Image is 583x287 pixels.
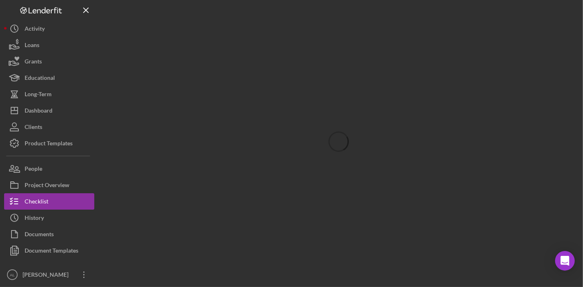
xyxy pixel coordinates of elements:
div: Clients [25,119,42,137]
button: Clients [4,119,94,135]
button: Checklist [4,193,94,210]
div: Product Templates [25,135,73,154]
button: Documents [4,226,94,242]
div: Open Intercom Messenger [555,251,575,271]
button: Product Templates [4,135,94,151]
button: Grants [4,53,94,70]
div: Documents [25,226,54,244]
div: Loans [25,37,39,55]
div: Project Overview [25,177,69,195]
div: Educational [25,70,55,88]
button: Document Templates [4,242,94,259]
button: Loans [4,37,94,53]
button: History [4,210,94,226]
div: History [25,210,44,228]
button: Activity [4,20,94,37]
button: Long-Term [4,86,94,102]
div: Document Templates [25,242,78,261]
button: People [4,160,94,177]
button: Educational [4,70,94,86]
button: Project Overview [4,177,94,193]
div: Checklist [25,193,48,212]
div: [PERSON_NAME] [20,267,74,285]
div: People [25,160,42,179]
button: AL[PERSON_NAME] [4,267,94,283]
text: AL [10,273,15,277]
div: Activity [25,20,45,39]
button: Dashboard [4,102,94,119]
div: Dashboard [25,102,52,121]
div: Grants [25,53,42,72]
div: Long-Term [25,86,52,104]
